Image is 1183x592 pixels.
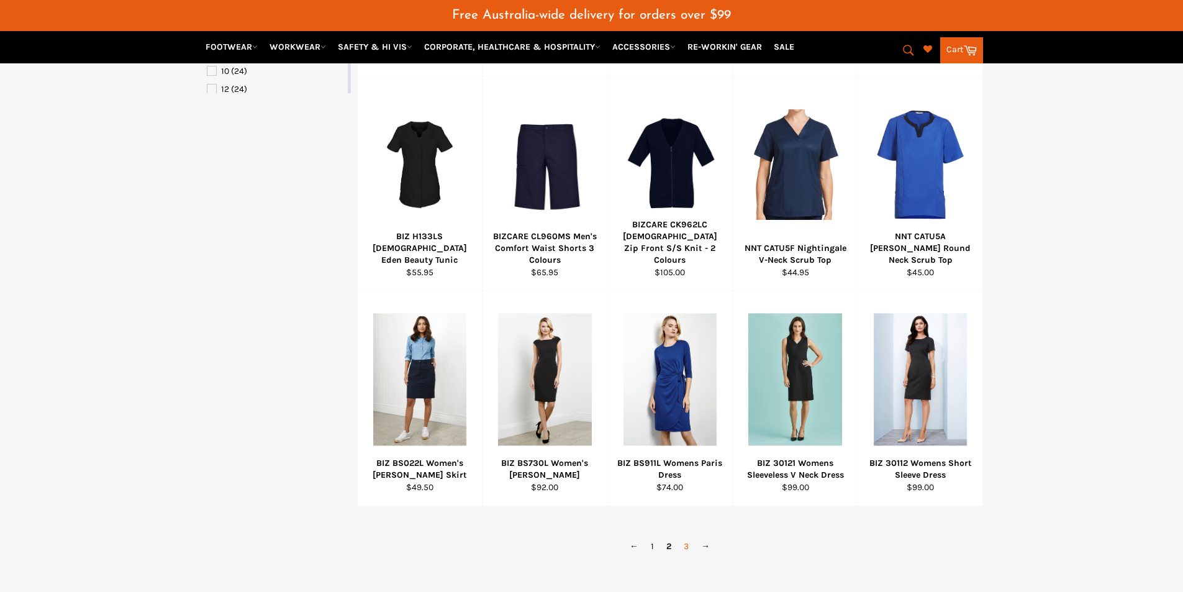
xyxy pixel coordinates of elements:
a: BIZ 30121 Womens Sleeveless V Neck DressBIZ 30121 Womens Sleeveless V Neck Dress$99.00 [732,291,858,506]
a: BIZ BS022L Women's Lawson Chino SkirtBIZ BS022L Women's [PERSON_NAME] Skirt$49.50 [357,291,483,506]
a: 10 [207,65,345,78]
a: FOOTWEAR [201,36,263,58]
div: BIZ H133LS [DEMOGRAPHIC_DATA] Eden Beauty Tunic [365,230,474,266]
a: BIZ 30112 Womens Short Sleeve DressBIZ 30112 Womens Short Sleeve Dress$99.00 [858,291,983,506]
div: BIZCARE CK962LC [DEMOGRAPHIC_DATA] Zip Front S/S Knit - 2 Colours [615,219,725,266]
div: BIZ BS022L Women's [PERSON_NAME] Skirt [365,457,474,481]
a: NNT CATU5F Nightingale V-Neck Scrub TopNNT CATU5F Nightingale V-Neck Scrub Top$44.95 [732,76,858,291]
a: SALE [769,36,799,58]
div: BIZCARE CL960MS Men's Comfort Waist Shorts 3 Colours [491,230,600,266]
a: ACCESSORIES [607,36,681,58]
div: BIZ 30121 Womens Sleeveless V Neck Dress [741,457,850,481]
div: BIZ BS911L Womens Paris Dress [615,457,725,481]
div: BIZ BS730L Women's [PERSON_NAME] [491,457,600,481]
div: BIZ 30112 Womens Short Sleeve Dress [866,457,975,481]
a: Cart [940,37,983,63]
a: WORKWEAR [265,36,331,58]
a: RE-WORKIN' GEAR [682,36,767,58]
a: 3 [678,537,695,555]
div: NNT CATU5F Nightingale V-Neck Scrub Top [741,242,850,266]
a: BIZCARE CL960MS Men's Comfort Waist Shorts 3 ColoursBIZCARE CL960MS Men's Comfort Waist Shorts 3 ... [482,76,607,291]
a: BIZCARE CK962LC Ladies Zip Front S/S Knit - 2 ColoursBIZCARE CK962LC [DEMOGRAPHIC_DATA] Zip Front... [607,76,733,291]
span: 12 [221,84,229,94]
a: SAFETY & HI VIS [333,36,417,58]
a: BIZ BS730L Women's Audrey DressBIZ BS730L Women's [PERSON_NAME]$92.00 [482,291,607,506]
a: → [695,537,716,555]
span: 2 [660,537,678,555]
a: NNT CATU5A Fleming Round Neck Scrub TopNNT CATU5A [PERSON_NAME] Round Neck Scrub Top$45.00 [858,76,983,291]
a: BIZ BS911L Womens Paris DressBIZ BS911L Womens Paris Dress$74.00 [607,291,733,506]
a: 12 [207,83,345,96]
span: (24) [231,66,247,76]
a: BIZ H133LS Ladies Eden Beauty TunicBIZ H133LS [DEMOGRAPHIC_DATA] Eden Beauty Tunic$55.95 [357,76,483,291]
span: Free Australia-wide delivery for orders over $99 [452,9,731,22]
span: 10 [221,66,229,76]
div: NNT CATU5A [PERSON_NAME] Round Neck Scrub Top [866,230,975,266]
span: (24) [231,84,247,94]
a: ← [623,537,645,555]
a: CORPORATE, HEALTHCARE & HOSPITALITY [419,36,605,58]
a: 1 [645,537,660,555]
